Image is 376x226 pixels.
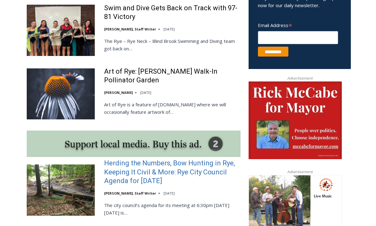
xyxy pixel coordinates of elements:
[104,67,241,85] a: Art of Rye: [PERSON_NAME] Walk-In Pollinator Garden
[73,53,76,59] div: 6
[157,0,294,60] div: "The first chef I interviewed talked about coming to [GEOGRAPHIC_DATA] from [GEOGRAPHIC_DATA] in ...
[65,18,83,51] div: Live Music
[104,27,156,31] a: [PERSON_NAME], Staff Writer
[104,191,156,196] a: [PERSON_NAME], Staff Writer
[104,37,241,52] p: The Rye – Rye Neck – Blind Brook Swimming and Diving team got back on…
[65,53,68,59] div: 4
[27,164,95,215] img: Herding the Numbers, Bow Hunting in Rye, Keeping It Civil & More: Rye City Council Agenda for Oct...
[281,169,319,175] span: Advertisement
[104,201,241,216] p: The city council’s agenda for its meeting at 6:30pm [DATE][DATE] is…
[27,131,241,157] img: support local media, buy this ad
[104,4,241,21] a: Swim and Dive Gets Back on Track with 97-81 Victory
[249,81,342,159] img: McCabe for Mayor
[281,75,319,81] span: Advertisement
[104,90,133,95] a: [PERSON_NAME]
[163,191,175,196] time: [DATE]
[27,5,95,56] img: Swim and Dive Gets Back on Track with 97-81 Victory
[104,159,241,186] a: Herding the Numbers, Bow Hunting in Rye, Keeping It Civil & More: Rye City Council Agenda for [DATE]
[27,68,95,119] img: Art of Rye: Edith Read Walk-In Pollinator Garden
[163,62,288,76] span: Intern @ [DOMAIN_NAME]
[140,90,151,95] time: [DATE]
[5,62,83,77] h4: [PERSON_NAME] Read Sanctuary Fall Fest: [DATE]
[104,101,241,116] p: Art of Rye is a feature of [DOMAIN_NAME] where we will occasionally feature artwork of…
[70,53,71,59] div: /
[258,19,338,30] label: Email Address
[0,62,93,77] a: [PERSON_NAME] Read Sanctuary Fall Fest: [DATE]
[163,27,175,31] time: [DATE]
[149,60,301,77] a: Intern @ [DOMAIN_NAME]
